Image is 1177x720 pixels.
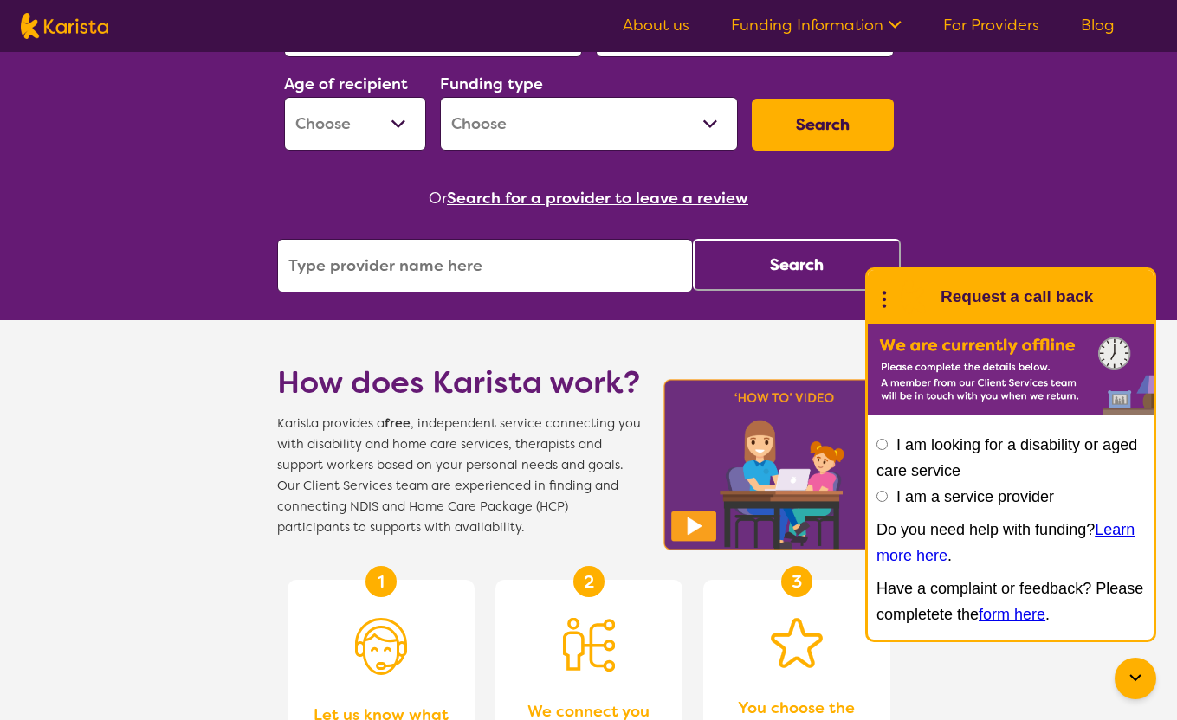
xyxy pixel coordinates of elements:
[429,185,447,211] span: Or
[731,15,902,35] a: Funding Information
[284,74,408,94] label: Age of recipient
[623,15,689,35] a: About us
[355,618,407,675] img: Person with headset icon
[277,362,641,403] h1: How does Karista work?
[365,566,397,597] div: 1
[943,15,1039,35] a: For Providers
[277,239,693,292] input: Type provider name here
[21,13,108,39] img: Karista logo
[385,415,411,432] b: free
[868,324,1154,415] img: Karista offline chat form to request call back
[876,575,1145,627] p: Have a complaint or feedback? Please completete the .
[752,99,894,151] button: Search
[876,436,1137,479] label: I am looking for a disability or aged care service
[440,74,543,94] label: Funding type
[896,488,1054,505] label: I am a service provider
[876,517,1145,569] p: Do you need help with funding? .
[563,618,615,672] img: Person being matched to services icon
[771,618,823,668] img: Star icon
[573,566,605,597] div: 2
[896,280,930,314] img: Karista
[447,185,748,211] button: Search for a provider to leave a review
[277,414,641,538] span: Karista provides a , independent service connecting you with disability and home care services, t...
[658,374,911,556] img: Karista video
[781,566,812,597] div: 3
[693,239,901,291] button: Search
[941,284,1093,310] h1: Request a call back
[1081,15,1115,35] a: Blog
[979,606,1045,623] a: form here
